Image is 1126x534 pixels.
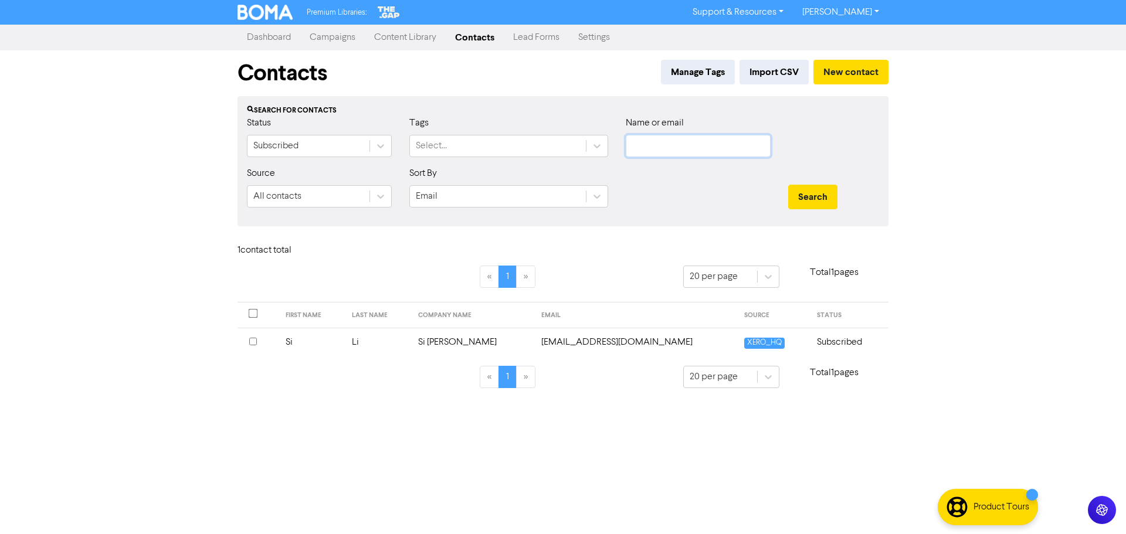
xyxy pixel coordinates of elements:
a: Page 1 is your current page [498,266,517,288]
button: Import CSV [740,60,809,84]
label: Name or email [626,116,684,130]
button: Search [788,185,837,209]
td: jamesmullins@gpre.co.nz [534,328,737,356]
a: Campaigns [300,26,365,49]
div: 20 per page [690,270,738,284]
label: Source [247,166,275,181]
th: EMAIL [534,302,737,328]
label: Sort By [409,166,437,181]
p: Total 1 pages [779,366,888,380]
a: Dashboard [238,26,300,49]
a: Contacts [446,26,504,49]
button: Manage Tags [661,60,735,84]
a: Support & Resources [683,3,793,22]
h6: 1 contact total [238,245,331,256]
h1: Contacts [238,60,327,87]
a: Lead Forms [504,26,569,49]
span: Premium Libraries: [307,9,367,16]
iframe: Chat Widget [979,407,1126,534]
a: Content Library [365,26,446,49]
td: Li [345,328,411,356]
th: LAST NAME [345,302,411,328]
div: Email [416,189,437,203]
td: Subscribed [810,328,888,356]
a: [PERSON_NAME] [793,3,888,22]
div: Select... [416,139,447,153]
div: All contacts [253,189,301,203]
a: Settings [569,26,619,49]
span: XERO_HQ [744,338,785,349]
th: STATUS [810,302,888,328]
td: Si [279,328,345,356]
button: New contact [813,60,888,84]
div: 20 per page [690,370,738,384]
img: BOMA Logo [238,5,293,20]
th: FIRST NAME [279,302,345,328]
label: Status [247,116,271,130]
td: Si [PERSON_NAME] [411,328,534,356]
th: COMPANY NAME [411,302,534,328]
div: Search for contacts [247,106,879,116]
a: Page 1 is your current page [498,366,517,388]
div: Subscribed [253,139,299,153]
label: Tags [409,116,429,130]
p: Total 1 pages [779,266,888,280]
th: SOURCE [737,302,810,328]
img: The Gap [376,5,402,20]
